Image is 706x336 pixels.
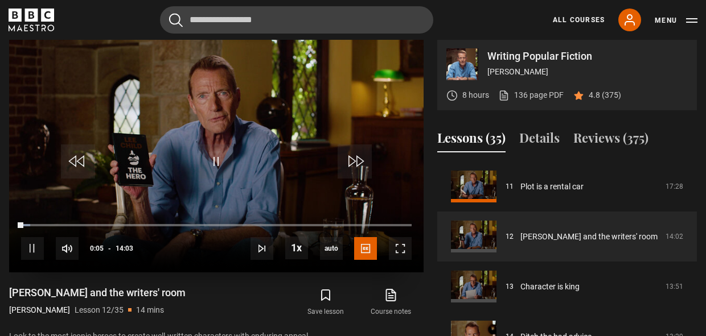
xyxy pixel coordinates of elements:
button: Fullscreen [389,237,412,260]
button: Captions [354,237,377,260]
p: [PERSON_NAME] [487,66,688,78]
button: Toggle navigation [655,15,697,26]
div: Progress Bar [21,224,412,226]
div: Current quality: 720p [320,237,343,260]
button: Playback Rate [285,237,308,259]
button: Mute [56,237,79,260]
button: Reviews (375) [573,128,648,152]
h1: [PERSON_NAME] and the writers' room [9,286,186,300]
p: 8 hours [462,89,489,101]
button: Pause [21,237,44,260]
p: [PERSON_NAME] [9,304,70,316]
a: Character is king [520,281,580,293]
input: Search [160,6,433,34]
p: 14 mins [136,304,164,316]
p: 4.8 (375) [589,89,621,101]
a: Course notes [359,286,424,319]
button: Next Lesson [251,237,273,260]
button: Submit the search query [169,13,183,27]
button: Save lesson [293,286,358,319]
p: Writing Popular Fiction [487,51,688,61]
svg: BBC Maestro [9,9,54,31]
a: All Courses [553,15,605,25]
video-js: Video Player [9,39,424,272]
a: 136 page PDF [498,89,564,101]
span: 0:05 [90,238,104,259]
button: Lessons (35) [437,128,506,152]
button: Details [519,128,560,152]
span: - [108,244,111,252]
p: Lesson 12/35 [75,304,124,316]
span: auto [320,237,343,260]
a: [PERSON_NAME] and the writers' room [520,231,658,243]
a: Plot is a rental car [520,181,584,193]
span: 14:03 [116,238,133,259]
